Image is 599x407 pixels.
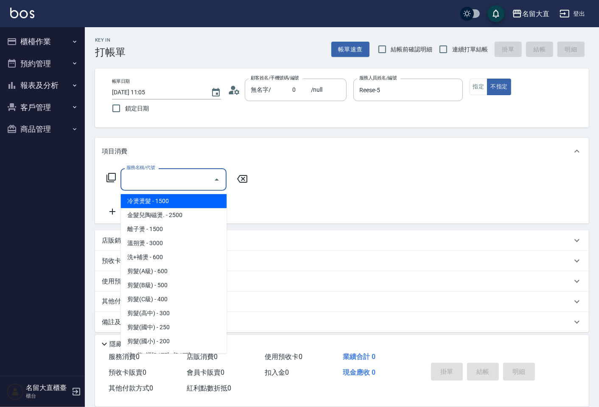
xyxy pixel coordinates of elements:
span: 剪髮(C級) - 400 [120,292,227,306]
span: 業績合計 0 [343,353,375,361]
button: 客戶管理 [3,96,81,119]
button: save [487,5,504,22]
label: 帳單日期 [112,78,130,85]
img: Logo [10,8,34,18]
p: 項目消費 [102,147,127,156]
span: 洗+剪+護[DATE] - [DATE] [120,348,227,362]
label: 服務名稱/代號 [126,164,155,171]
div: 預收卡販賣 [95,251,589,271]
p: 櫃台 [26,392,69,400]
span: 剪髮(A級) - 600 [120,264,227,278]
span: 預收卡販賣 0 [109,368,146,376]
span: 其他付款方式 0 [109,384,153,392]
p: 其他付款方式 [102,297,180,306]
button: 預約管理 [3,53,81,75]
h3: 打帳單 [95,46,126,58]
span: 鎖定日期 [125,104,149,113]
span: 服務消費 0 [109,353,140,361]
div: 名留大直 [522,8,549,19]
span: 扣入金 0 [265,368,289,376]
span: 剪髮(高中) - 300 [120,306,227,320]
label: 顧客姓名/手機號碼/編號 [251,75,299,81]
span: 結帳前確認明細 [391,45,433,54]
div: 其他付款方式入金可用餘額: 0 [95,291,589,312]
button: 登出 [556,6,589,22]
span: 金髮兒陶磁燙. - 2500 [120,208,227,222]
span: 現金應收 0 [343,368,375,376]
button: 名留大直 [509,5,553,23]
span: 溫朔燙 - 3000 [120,236,227,250]
label: 服務人員姓名/編號 [359,75,397,81]
p: 備註及來源 [102,318,134,327]
span: 離子燙 - 1500 [120,222,227,236]
h5: 名留大直櫃臺 [26,384,69,392]
div: 使用預收卡 [95,271,589,291]
span: 剪髮(國中) - 250 [120,320,227,334]
p: 預收卡販賣 [102,257,134,266]
input: YYYY/MM/DD hh:mm [112,85,202,99]
div: 備註及來源 [95,312,589,332]
p: 店販銷售 [102,236,127,245]
img: Person [7,383,24,400]
span: 冷燙燙髮 - 1500 [120,194,227,208]
p: 隱藏業績明細 [109,340,148,349]
button: 不指定 [487,79,511,95]
h2: Key In [95,37,126,43]
span: 紅利點數折抵 0 [187,384,231,392]
button: 報表及分析 [3,74,81,96]
button: 商品管理 [3,118,81,140]
div: 項目消費 [95,138,589,165]
span: 連續打單結帳 [452,45,488,54]
button: 櫃檯作業 [3,31,81,53]
span: 洗+補燙 - 600 [120,250,227,264]
button: Choose date, selected date is 2025-08-16 [206,82,226,103]
button: Close [210,173,224,187]
div: 店販銷售 [95,230,589,251]
button: 帳單速查 [331,42,369,57]
span: 會員卡販賣 0 [187,368,224,376]
span: 店販消費 0 [187,353,218,361]
p: 使用預收卡 [102,277,134,286]
button: 指定 [470,79,488,95]
span: 剪髮(B級) - 500 [120,278,227,292]
span: 使用預收卡 0 [265,353,302,361]
span: 剪髮(國小) - 200 [120,334,227,348]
